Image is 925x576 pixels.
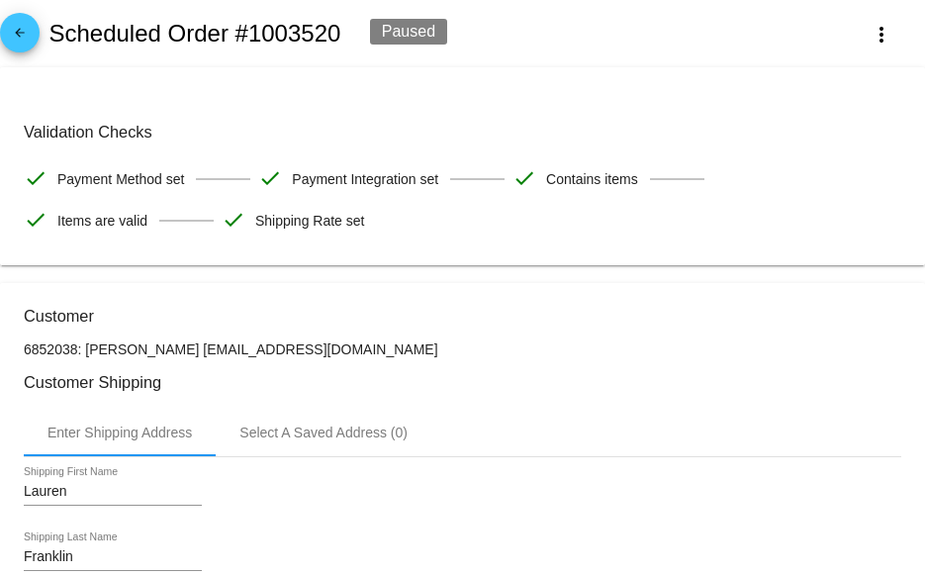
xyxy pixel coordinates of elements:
[8,26,32,49] mat-icon: arrow_back
[24,373,901,392] h3: Customer Shipping
[546,158,638,200] span: Contains items
[870,23,893,47] mat-icon: more_vert
[24,549,202,565] input: Shipping Last Name
[24,307,901,326] h3: Customer
[292,158,438,200] span: Payment Integration set
[370,19,447,45] div: Paused
[258,166,282,190] mat-icon: check
[239,425,408,440] div: Select A Saved Address (0)
[24,123,901,142] h3: Validation Checks
[255,200,365,241] span: Shipping Rate set
[24,484,202,500] input: Shipping First Name
[512,166,536,190] mat-icon: check
[48,20,340,48] h2: Scheduled Order #1003520
[24,166,47,190] mat-icon: check
[57,158,184,200] span: Payment Method set
[47,425,192,440] div: Enter Shipping Address
[24,341,901,357] p: 6852038: [PERSON_NAME] [EMAIL_ADDRESS][DOMAIN_NAME]
[24,208,47,232] mat-icon: check
[57,200,147,241] span: Items are valid
[222,208,245,232] mat-icon: check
